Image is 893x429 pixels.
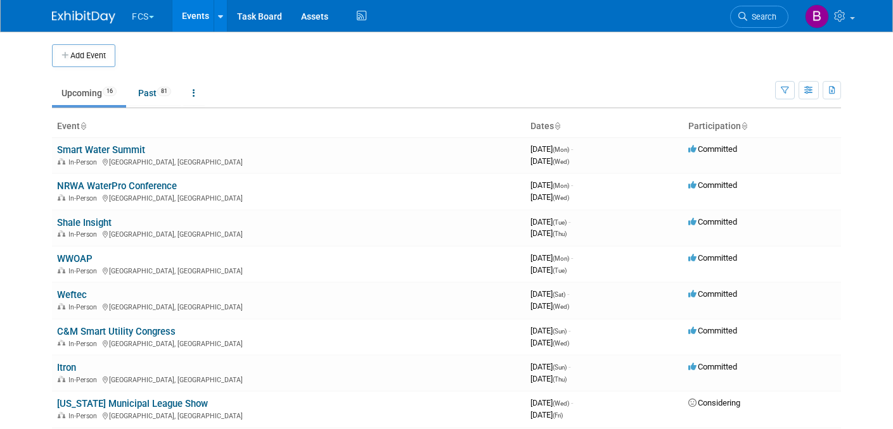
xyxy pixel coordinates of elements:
[553,182,569,189] span: (Mon)
[68,158,101,166] span: In-Person
[57,326,176,337] a: C&M Smart Utility Congress
[530,144,573,154] span: [DATE]
[688,144,737,154] span: Committed
[571,253,573,263] span: -
[553,328,567,335] span: (Sun)
[567,289,569,299] span: -
[553,400,569,407] span: (Wed)
[553,255,569,262] span: (Mon)
[57,410,520,420] div: [GEOGRAPHIC_DATA], [GEOGRAPHIC_DATA]
[68,303,101,311] span: In-Person
[571,180,573,190] span: -
[553,146,569,153] span: (Mon)
[530,338,569,347] span: [DATE]
[571,398,573,407] span: -
[553,219,567,226] span: (Tue)
[530,326,570,335] span: [DATE]
[525,116,683,137] th: Dates
[553,194,569,201] span: (Wed)
[52,11,115,23] img: ExhibitDay
[530,217,570,227] span: [DATE]
[68,412,101,420] span: In-Person
[52,44,115,67] button: Add Event
[68,340,101,348] span: In-Person
[57,398,208,409] a: [US_STATE] Municipal League Show
[554,121,560,131] a: Sort by Start Date
[553,340,569,347] span: (Wed)
[68,267,101,275] span: In-Person
[688,362,737,371] span: Committed
[57,144,145,156] a: Smart Water Summit
[571,144,573,154] span: -
[57,301,520,311] div: [GEOGRAPHIC_DATA], [GEOGRAPHIC_DATA]
[530,228,567,238] span: [DATE]
[741,121,747,131] a: Sort by Participation Type
[688,180,737,190] span: Committed
[58,376,65,382] img: In-Person Event
[57,265,520,275] div: [GEOGRAPHIC_DATA], [GEOGRAPHIC_DATA]
[530,180,573,190] span: [DATE]
[80,121,86,131] a: Sort by Event Name
[57,362,76,373] a: Itron
[569,217,570,227] span: -
[530,156,569,166] span: [DATE]
[688,326,737,335] span: Committed
[569,326,570,335] span: -
[553,158,569,165] span: (Wed)
[683,116,841,137] th: Participation
[157,87,171,96] span: 81
[58,303,65,309] img: In-Person Event
[553,303,569,310] span: (Wed)
[553,412,563,419] span: (Fri)
[52,116,525,137] th: Event
[57,338,520,348] div: [GEOGRAPHIC_DATA], [GEOGRAPHIC_DATA]
[68,376,101,384] span: In-Person
[530,374,567,383] span: [DATE]
[805,4,829,28] img: Barb DeWyer
[129,81,181,105] a: Past81
[688,217,737,227] span: Committed
[530,362,570,371] span: [DATE]
[553,364,567,371] span: (Sun)
[530,265,567,275] span: [DATE]
[52,81,126,105] a: Upcoming16
[530,253,573,263] span: [DATE]
[688,289,737,299] span: Committed
[730,6,788,28] a: Search
[553,376,567,383] span: (Thu)
[58,194,65,201] img: In-Person Event
[530,301,569,311] span: [DATE]
[57,374,520,384] div: [GEOGRAPHIC_DATA], [GEOGRAPHIC_DATA]
[553,267,567,274] span: (Tue)
[58,267,65,273] img: In-Person Event
[58,412,65,418] img: In-Person Event
[530,410,563,420] span: [DATE]
[57,228,520,239] div: [GEOGRAPHIC_DATA], [GEOGRAPHIC_DATA]
[68,230,101,239] span: In-Person
[553,230,567,237] span: (Thu)
[103,87,117,96] span: 16
[569,362,570,371] span: -
[57,192,520,202] div: [GEOGRAPHIC_DATA], [GEOGRAPHIC_DATA]
[58,340,65,346] img: In-Person Event
[688,398,740,407] span: Considering
[57,156,520,166] div: [GEOGRAPHIC_DATA], [GEOGRAPHIC_DATA]
[58,230,65,237] img: In-Person Event
[57,217,112,228] a: Shale Insight
[553,291,565,298] span: (Sat)
[530,192,569,202] span: [DATE]
[747,12,776,22] span: Search
[530,289,569,299] span: [DATE]
[57,289,87,301] a: Weftec
[530,398,573,407] span: [DATE]
[57,253,93,264] a: WWOAP
[68,194,101,202] span: In-Person
[688,253,737,263] span: Committed
[58,158,65,165] img: In-Person Event
[57,180,177,192] a: NRWA WaterPro Conference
